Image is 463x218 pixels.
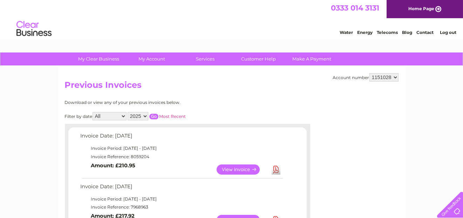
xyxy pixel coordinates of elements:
[377,30,398,35] a: Telecoms
[272,164,280,175] a: Download
[66,4,397,34] div: Clear Business is a trading name of Verastar Limited (registered in [GEOGRAPHIC_DATA] No. 3667643...
[333,73,399,82] div: Account number
[65,100,249,105] div: Download or view any of your previous invoices below.
[79,131,284,144] td: Invoice Date: [DATE]
[79,144,284,153] td: Invoice Period: [DATE] - [DATE]
[91,162,136,169] b: Amount: £210.95
[65,112,249,120] div: Filter by date
[123,52,181,65] a: My Account
[159,114,186,119] a: Most Recent
[79,153,284,161] td: Invoice Reference: 8059204
[440,30,456,35] a: Log out
[176,52,234,65] a: Services
[230,52,287,65] a: Customer Help
[217,164,268,175] a: View
[357,30,373,35] a: Energy
[331,3,379,12] a: 0333 014 3131
[283,52,341,65] a: Make A Payment
[79,195,284,203] td: Invoice Period: [DATE] - [DATE]
[416,30,434,35] a: Contact
[65,80,399,93] h2: Previous Invoices
[16,18,52,40] img: logo.png
[79,203,284,211] td: Invoice Reference: 7968963
[402,30,412,35] a: Blog
[70,52,128,65] a: My Clear Business
[79,182,284,195] td: Invoice Date: [DATE]
[340,30,353,35] a: Water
